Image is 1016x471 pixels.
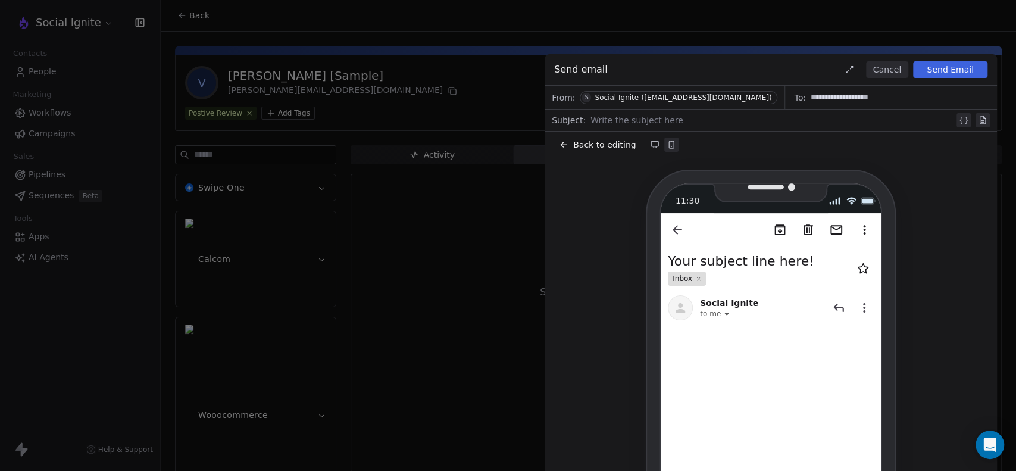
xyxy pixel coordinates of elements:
[595,93,771,102] div: Social Ignite-([EMAIL_ADDRESS][DOMAIN_NAME])
[676,195,699,207] span: 11:30
[976,431,1004,459] div: Open Intercom Messenger
[552,114,586,130] span: Subject:
[584,93,588,102] div: S
[668,254,814,269] span: Your subject line here!
[700,309,721,319] span: to me
[557,136,638,153] button: Back to editing
[795,92,806,104] span: To:
[554,63,608,77] span: Send email
[673,274,692,283] span: Inbox
[866,61,908,78] button: Cancel
[552,92,575,104] span: From:
[573,139,636,151] span: Back to editing
[700,297,758,309] span: Social Ignite
[913,61,987,78] button: Send Email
